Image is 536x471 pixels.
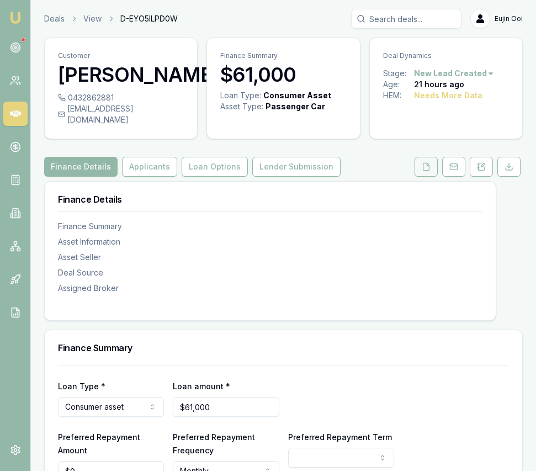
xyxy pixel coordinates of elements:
[288,432,392,442] label: Preferred Repayment Term
[44,13,178,24] nav: breadcrumb
[83,13,102,24] a: View
[182,157,248,177] button: Loan Options
[58,236,482,247] div: Asset Information
[9,11,22,24] img: emu-icon-u.png
[44,157,120,177] a: Finance Details
[220,63,346,86] h3: $61,000
[173,432,255,455] label: Preferred Repayment Frequency
[58,283,482,294] div: Assigned Broker
[383,51,509,60] p: Deal Dynamics
[250,157,343,177] a: Lender Submission
[58,195,482,204] h3: Finance Details
[58,92,184,103] div: 0432862881
[122,157,177,177] button: Applicants
[120,157,179,177] a: Applicants
[58,221,482,232] div: Finance Summary
[383,90,414,101] div: HEM:
[58,63,184,86] h3: [PERSON_NAME]
[351,9,461,29] input: Search deals
[44,13,65,24] a: Deals
[220,51,346,60] p: Finance Summary
[179,157,250,177] a: Loan Options
[252,157,341,177] button: Lender Submission
[414,79,464,90] div: 21 hours ago
[44,157,118,177] button: Finance Details
[383,79,414,90] div: Age:
[266,101,325,112] div: Passenger Car
[414,90,482,101] div: Needs More Data
[173,397,279,417] input: $
[58,51,184,60] p: Customer
[263,90,331,101] div: Consumer Asset
[495,14,523,23] span: Eujin Ooi
[58,382,105,391] label: Loan Type *
[173,382,230,391] label: Loan amount *
[120,13,178,24] span: D-EYO5ILPD0W
[58,252,482,263] div: Asset Seller
[414,68,495,79] button: New Lead Created
[220,101,263,112] div: Asset Type :
[220,90,261,101] div: Loan Type:
[58,343,509,352] h3: Finance Summary
[58,267,482,278] div: Deal Source
[383,68,414,79] div: Stage:
[58,432,140,455] label: Preferred Repayment Amount
[58,103,184,125] div: [EMAIL_ADDRESS][DOMAIN_NAME]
